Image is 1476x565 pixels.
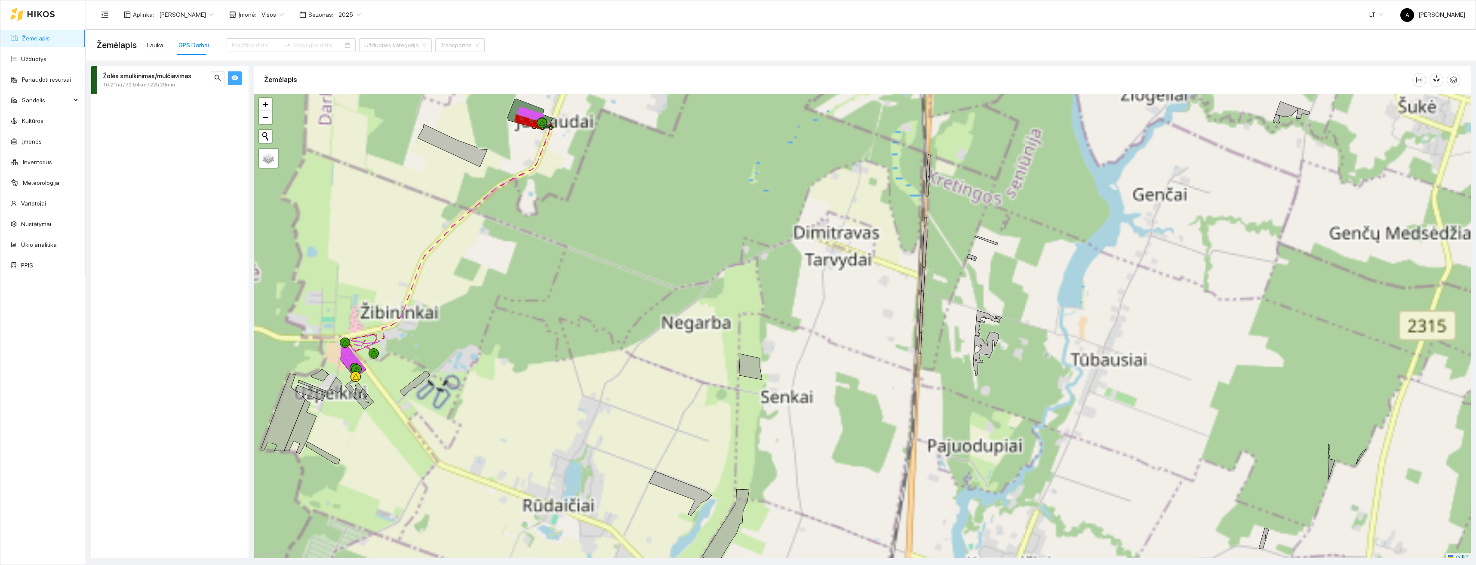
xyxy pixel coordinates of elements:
span: search [214,74,221,83]
button: column-width [1412,73,1426,87]
a: Zoom in [259,98,272,111]
span: swap-right [284,42,291,49]
a: Leaflet [1448,554,1469,560]
a: Užduotys [21,55,46,62]
button: search [211,71,224,85]
span: 16.21ha / 72.54km / 22h 29min [103,81,175,89]
a: Panaudoti resursai [22,76,71,83]
span: − [263,112,268,123]
span: to [284,42,291,49]
span: Andrius Rimgaila [159,8,214,21]
a: Meteorologija [23,179,59,186]
span: A [1405,8,1409,22]
a: Inventorius [23,159,52,166]
button: Initiate a new search [259,130,272,143]
a: Žemėlapis [22,35,50,42]
span: Įmonė : [238,10,256,19]
button: eye [228,71,242,85]
button: menu-fold [96,6,114,23]
span: Sandėlis [22,92,71,109]
span: Visos [261,8,284,21]
span: [PERSON_NAME] [1400,11,1465,18]
span: Sezonas : [308,10,333,19]
input: Pabaigos data [294,40,343,50]
input: Pradžios data [232,40,280,50]
a: Nustatymai [21,221,51,227]
strong: Žolės smulkinimas/mulčiavimas [103,73,191,80]
a: PPIS [21,262,33,269]
a: Įmonės [22,138,42,145]
a: Layers [259,149,278,168]
span: column-width [1413,77,1426,83]
span: menu-fold [101,11,109,18]
span: LT [1369,8,1383,21]
div: Laukai [147,40,165,50]
span: + [263,99,268,110]
a: Kultūros [22,117,43,124]
div: GPS Darbai [178,40,209,50]
span: shop [229,11,236,18]
a: Ūkio analitika [21,241,57,248]
span: 2025 [338,8,361,21]
span: eye [231,74,238,83]
a: Vartotojai [21,200,46,207]
div: Žolės smulkinimas/mulčiavimas16.21ha / 72.54km / 22h 29minsearcheye [91,66,249,94]
span: Aplinka : [133,10,154,19]
span: calendar [299,11,306,18]
a: Zoom out [259,111,272,124]
span: layout [124,11,131,18]
div: Žemėlapis [264,68,1412,92]
span: Žemėlapis [96,38,137,52]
